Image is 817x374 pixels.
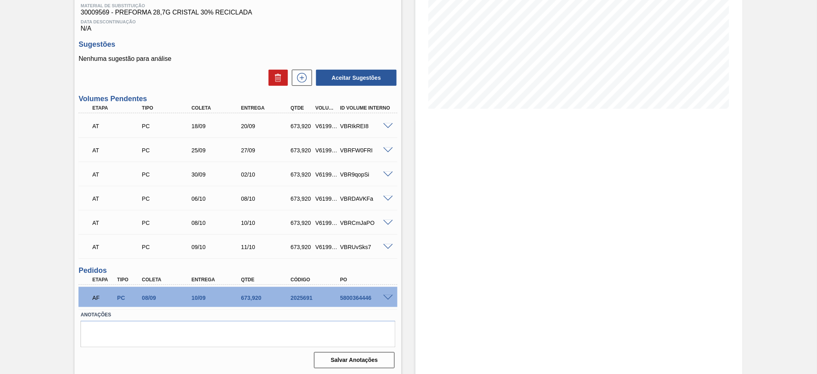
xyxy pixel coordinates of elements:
[289,195,315,202] div: 673,920
[338,295,394,301] div: 5800364446
[140,220,196,226] div: Pedido de Compra
[289,171,315,178] div: 673,920
[79,95,397,103] h3: Volumes Pendentes
[92,295,114,301] p: AF
[313,195,339,202] div: V619936
[79,16,397,32] div: N/A
[265,70,288,86] div: Excluir Sugestões
[81,3,395,8] span: Material de Substituição
[190,105,246,111] div: Coleta
[338,171,394,178] div: VBR9qopSi
[338,244,394,250] div: VBRUvSks7
[338,147,394,154] div: VBRFW0FRI
[289,244,315,250] div: 673,920
[239,220,295,226] div: 10/10/2025
[140,147,196,154] div: Pedido de Compra
[338,123,394,129] div: VBRIkREI8
[115,295,141,301] div: Pedido de Compra
[190,295,246,301] div: 10/09/2025
[90,289,116,307] div: Aguardando Faturamento
[239,147,295,154] div: 27/09/2025
[239,123,295,129] div: 20/09/2025
[313,171,339,178] div: V619937
[90,166,146,183] div: Aguardando Informações de Transporte
[338,105,394,111] div: Id Volume Interno
[90,238,146,256] div: Aguardando Informações de Transporte
[338,277,394,283] div: PO
[313,105,339,111] div: Volume Portal
[92,147,144,154] p: AT
[190,277,246,283] div: Entrega
[190,147,246,154] div: 25/09/2025
[313,220,339,226] div: V619935
[239,244,295,250] div: 11/10/2025
[81,9,395,16] span: 30009569 - PREFORMA 28,7G CRISTAL 30% RECICLADA
[239,105,295,111] div: Entrega
[92,220,144,226] p: AT
[289,123,315,129] div: 673,920
[289,147,315,154] div: 673,920
[313,147,339,154] div: V619933
[115,277,141,283] div: Tipo
[190,244,246,250] div: 09/10/2025
[314,352,395,368] button: Salvar Anotações
[190,220,246,226] div: 08/10/2025
[92,195,144,202] p: AT
[140,244,196,250] div: Pedido de Compra
[190,171,246,178] div: 30/09/2025
[239,295,295,301] div: 673,920
[289,277,345,283] div: Código
[140,123,196,129] div: Pedido de Compra
[90,117,146,135] div: Aguardando Informações de Transporte
[92,244,144,250] p: AT
[190,195,246,202] div: 06/10/2025
[239,171,295,178] div: 02/10/2025
[81,19,395,24] span: Data Descontinuação
[90,277,116,283] div: Etapa
[140,295,196,301] div: 08/09/2025
[92,123,144,129] p: AT
[338,195,394,202] div: VBRDAVKFa
[90,141,146,159] div: Aguardando Informações de Transporte
[90,105,146,111] div: Etapa
[79,55,397,62] p: Nenhuma sugestão para análise
[239,195,295,202] div: 08/10/2025
[289,105,315,111] div: Qtde
[79,266,397,275] h3: Pedidos
[92,171,144,178] p: AT
[313,123,339,129] div: V619932
[90,214,146,232] div: Aguardando Informações de Transporte
[81,309,395,321] label: Anotações
[79,40,397,49] h3: Sugestões
[316,70,397,86] button: Aceitar Sugestões
[313,244,339,250] div: V619934
[239,277,295,283] div: Qtde
[338,220,394,226] div: VBRCmJaPO
[190,123,246,129] div: 18/09/2025
[140,105,196,111] div: Tipo
[288,70,312,86] div: Nova sugestão
[140,277,196,283] div: Coleta
[140,171,196,178] div: Pedido de Compra
[140,195,196,202] div: Pedido de Compra
[289,220,315,226] div: 673,920
[312,69,397,87] div: Aceitar Sugestões
[289,295,345,301] div: 2025691
[90,190,146,208] div: Aguardando Informações de Transporte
